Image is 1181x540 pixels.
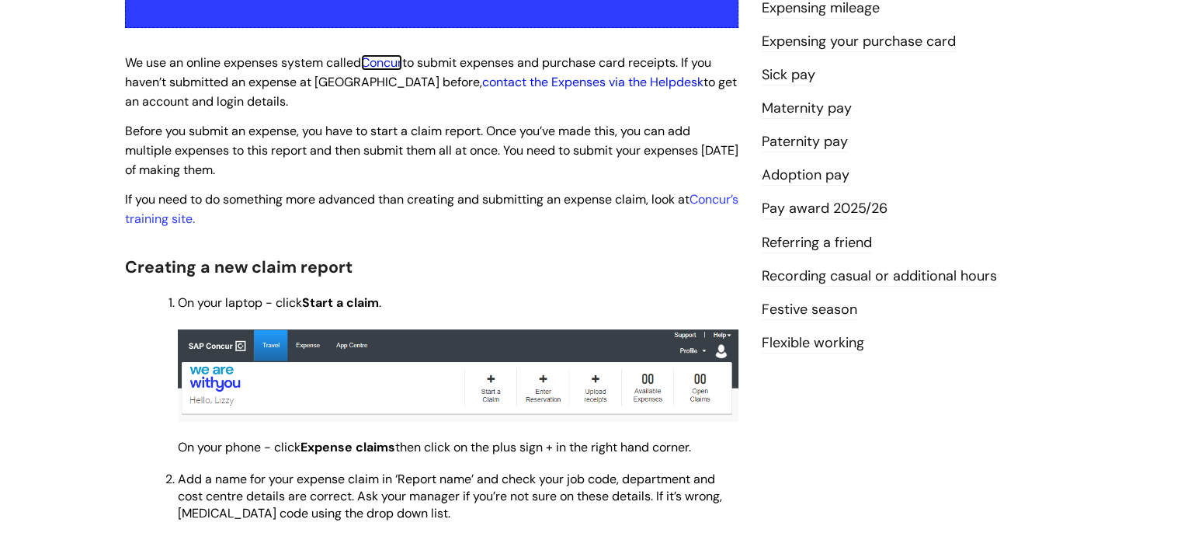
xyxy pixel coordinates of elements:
strong: Start a claim [302,294,379,311]
a: Expensing your purchase card [762,32,956,52]
a: Concur’s training site [125,191,738,227]
span: . [125,191,738,227]
span: Before you submit an expense, you have to start a claim report. Once you’ve made this, you can ad... [125,123,738,178]
a: Adoption pay [762,165,849,186]
a: Concur [361,54,402,71]
span: Add a name for your expense claim in ‘Report name’ and check your job code, department and cost c... [178,471,722,521]
a: Sick pay [762,65,815,85]
a: Festive season [762,300,857,320]
a: Pay award 2025/26 [762,199,887,219]
a: contact the Expenses via the Helpdesk [482,74,703,90]
a: Maternity pay [762,99,852,119]
span: If you need to do something more advanced than creating and submitting an expense claim, look at [125,191,689,207]
span: On your phone - click then click on the plus sign + in the right hand corner. [178,439,691,455]
strong: Expense claims [300,439,395,455]
a: Paternity pay [762,132,848,152]
span: We use an online expenses system called to submit expenses and purchase card receipts. If you hav... [125,54,737,110]
a: Recording casual or additional hours [762,267,997,287]
img: WV9Er42C4TaSfT5V2twgdu1p0y536jLoDg.png [178,329,738,423]
span: Creating a new claim report [125,256,353,278]
a: Flexible working [762,333,864,354]
a: Referring a friend [762,233,872,253]
span: On your laptop - click . [178,294,381,311]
